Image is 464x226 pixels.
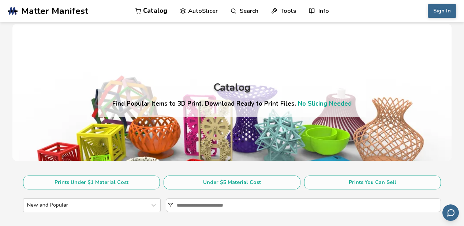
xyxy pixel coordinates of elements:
[112,99,352,108] h4: Find Popular Items to 3D Print. Download Ready to Print Files.
[21,6,88,16] span: Matter Manifest
[164,176,300,189] button: Under $5 Material Cost
[442,204,459,221] button: Send feedback via email
[298,99,352,108] a: No Slicing Needed
[23,176,160,189] button: Prints Under $1 Material Cost
[428,4,456,18] button: Sign In
[304,176,441,189] button: Prints You Can Sell
[27,202,29,208] input: New and Popular
[213,82,251,93] div: Catalog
